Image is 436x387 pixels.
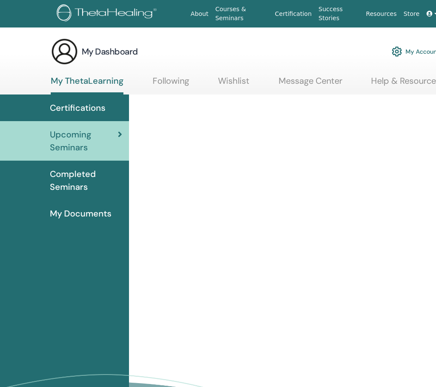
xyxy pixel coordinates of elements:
[82,46,138,58] h3: My Dashboard
[51,76,123,94] a: My ThetaLearning
[51,38,78,65] img: generic-user-icon.jpg
[50,168,122,193] span: Completed Seminars
[50,128,118,154] span: Upcoming Seminars
[50,207,111,220] span: My Documents
[315,1,362,26] a: Success Stories
[392,44,402,59] img: cog.svg
[212,1,272,26] a: Courses & Seminars
[271,6,315,22] a: Certification
[187,6,212,22] a: About
[400,6,423,22] a: Store
[57,4,160,24] img: logo.png
[218,76,249,92] a: Wishlist
[153,76,189,92] a: Following
[279,76,342,92] a: Message Center
[50,101,105,114] span: Certifications
[362,6,400,22] a: Resources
